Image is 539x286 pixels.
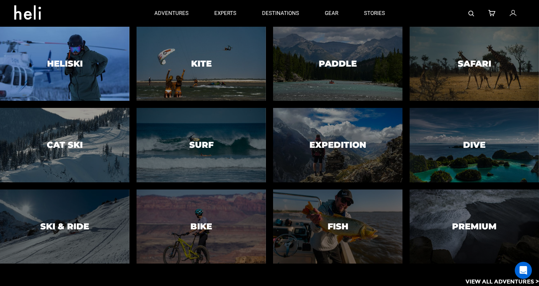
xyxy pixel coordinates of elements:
p: adventures [154,10,189,17]
div: Open Intercom Messenger [515,262,532,279]
h3: Surf [189,140,214,150]
h3: Kite [191,59,212,68]
h3: Dive [463,140,486,150]
h3: Ski & Ride [40,222,89,231]
h3: Safari [458,59,491,68]
a: PremiumPremium image [410,189,539,264]
h3: Heliski [47,59,83,68]
h3: Expedition [309,140,366,150]
img: search-bar-icon.svg [468,11,474,16]
h3: Premium [452,222,497,231]
p: destinations [262,10,299,17]
h3: Fish [328,222,348,231]
h3: Paddle [319,59,357,68]
h3: Bike [190,222,212,231]
h3: Cat Ski [47,140,83,150]
p: View All Adventures > [466,278,539,286]
p: experts [214,10,236,17]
